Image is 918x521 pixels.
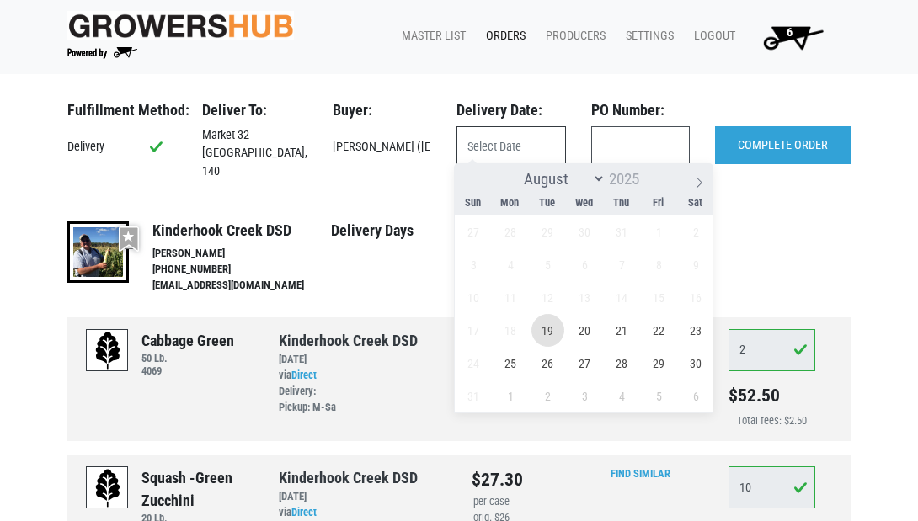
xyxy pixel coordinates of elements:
[729,413,815,429] div: Total fees: $2.50
[516,168,606,189] select: Month
[152,262,330,278] li: [PHONE_NUMBER]
[639,198,676,209] span: Fri
[531,347,564,380] span: August 26, 2025
[279,469,418,486] a: Kinderhook Creek DSD
[568,248,601,281] span: August 6, 2025
[680,347,713,380] span: August 30, 2025
[189,126,320,181] div: Market 32 [GEOGRAPHIC_DATA], 140
[202,101,307,120] h3: Deliver To:
[87,467,129,509] img: placeholder-variety-43d6402dacf2d531de610a020419775a.svg
[531,314,564,347] span: August 19, 2025
[680,20,742,52] a: Logout
[643,281,675,314] span: August 15, 2025
[680,380,713,412] span: September 6, 2025
[531,281,564,314] span: August 12, 2025
[568,314,601,347] span: August 20, 2025
[67,47,137,59] img: Powered by Big Wheelbarrow
[531,215,564,248] span: July 29, 2025
[494,215,527,248] span: July 28, 2025
[606,314,638,347] span: August 21, 2025
[602,198,639,209] span: Thu
[457,248,490,281] span: August 3, 2025
[279,489,446,505] div: [DATE]
[457,281,490,314] span: August 10, 2025
[611,467,670,480] a: Find Similar
[680,314,713,347] span: August 23, 2025
[152,221,330,240] h4: Kinderhook Creek DSD
[457,347,490,380] span: August 24, 2025
[568,215,601,248] span: July 30, 2025
[606,248,638,281] span: August 7, 2025
[494,281,527,314] span: August 11, 2025
[568,347,601,380] span: August 27, 2025
[494,314,527,347] span: August 18, 2025
[494,248,527,281] span: August 4, 2025
[291,506,317,518] a: Direct
[141,364,234,377] h6: 4069
[568,380,601,412] span: September 3, 2025
[729,466,815,508] input: Qty
[279,352,446,368] div: [DATE]
[742,20,837,54] a: 6
[528,198,565,209] span: Tue
[494,380,527,412] span: September 1, 2025
[152,246,330,262] li: [PERSON_NAME]
[291,369,317,381] a: Direct
[456,101,566,120] h3: Delivery Date:
[67,11,294,40] img: original-fc7597fdc6adbb9d0e2ae620e786d1a2.jpg
[472,20,532,52] a: Orders
[141,466,254,512] div: Squash -Green Zucchini
[676,198,713,209] span: Sat
[279,332,418,349] a: Kinderhook Creek DSD
[755,20,830,54] img: Cart
[279,368,446,416] div: via
[87,330,129,372] img: placeholder-variety-43d6402dacf2d531de610a020419775a.svg
[729,329,815,371] input: Qty
[643,347,675,380] span: August 29, 2025
[787,25,793,40] span: 6
[331,221,468,240] h4: Delivery Days
[454,198,491,209] span: Sun
[141,352,234,364] h6: 50 Lb.
[680,215,713,248] span: August 2, 2025
[531,248,564,281] span: August 5, 2025
[67,221,129,283] img: thumbnail-090b6f636918ed6916eef32b8074a337.jpg
[141,329,234,352] div: Cabbage Green
[606,347,638,380] span: August 28, 2025
[643,314,675,347] span: August 22, 2025
[643,380,675,412] span: September 5, 2025
[715,126,851,165] input: COMPLETE ORDER
[491,198,528,209] span: Mon
[472,466,510,493] div: $27.30
[494,347,527,380] span: August 25, 2025
[565,198,602,209] span: Wed
[606,380,638,412] span: September 4, 2025
[457,215,490,248] span: July 27, 2025
[612,20,680,52] a: Settings
[457,380,490,412] span: August 31, 2025
[680,248,713,281] span: August 9, 2025
[680,281,713,314] span: August 16, 2025
[729,385,815,407] h5: $52.50
[152,278,330,294] li: [EMAIL_ADDRESS][DOMAIN_NAME]
[591,101,690,120] h3: PO Number:
[606,281,638,314] span: August 14, 2025
[606,215,638,248] span: July 31, 2025
[643,248,675,281] span: August 8, 2025
[472,494,510,510] div: per case
[67,101,177,120] h3: Fulfillment Method:
[388,20,472,52] a: Master List
[643,215,675,248] span: August 1, 2025
[456,126,566,168] input: Select Date
[279,384,446,416] div: Delivery: Pickup: M-Sa
[568,281,601,314] span: August 13, 2025
[531,380,564,412] span: September 2, 2025
[333,101,431,120] h3: Buyer:
[532,20,612,52] a: Producers
[457,314,490,347] span: August 17, 2025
